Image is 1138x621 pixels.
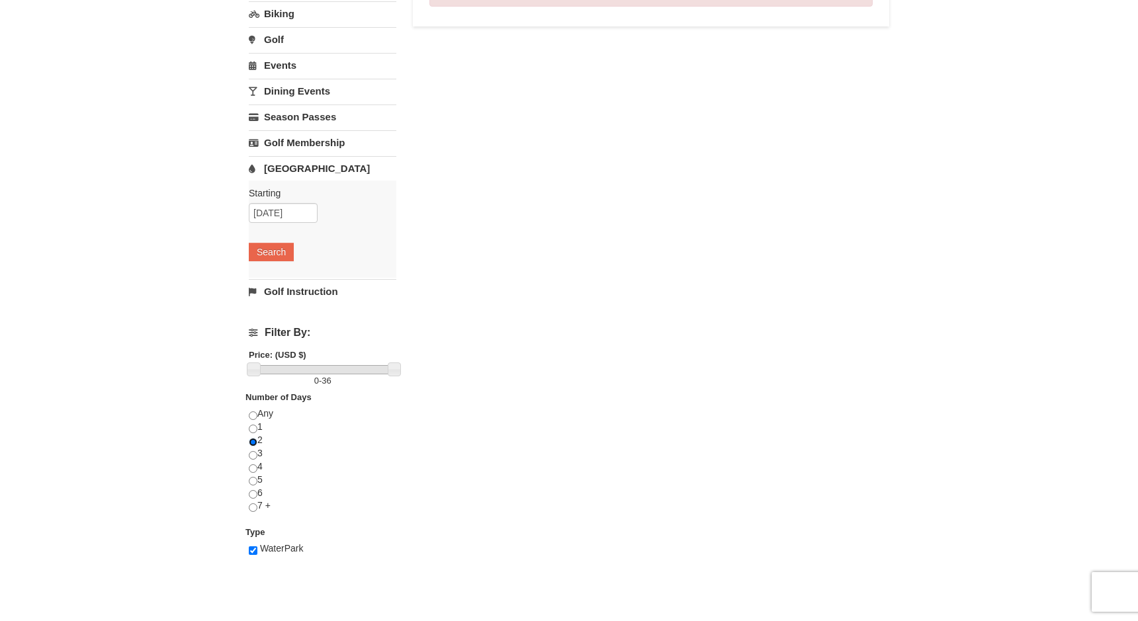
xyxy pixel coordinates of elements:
a: Dining Events [249,79,396,103]
a: Golf [249,27,396,52]
div: Any 1 2 3 4 5 6 7 + [249,407,396,526]
span: WaterPark [260,543,304,554]
strong: Price: (USD $) [249,350,306,360]
label: Starting [249,186,386,200]
span: 36 [322,376,331,386]
a: Events [249,53,396,77]
a: Season Passes [249,104,396,129]
button: Search [249,243,294,261]
strong: Number of Days [245,392,312,402]
a: Golf Membership [249,130,396,155]
a: Biking [249,1,396,26]
span: 0 [314,376,319,386]
a: Golf Instruction [249,279,396,304]
a: [GEOGRAPHIC_DATA] [249,156,396,181]
h4: Filter By: [249,327,396,339]
strong: Type [245,527,265,537]
label: - [249,374,396,388]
